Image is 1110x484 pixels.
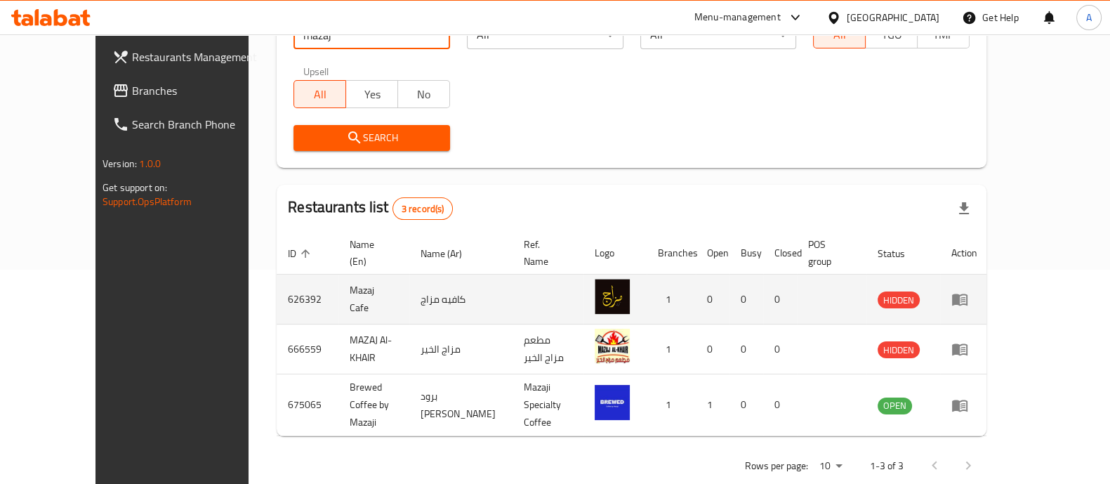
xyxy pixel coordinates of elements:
[808,236,850,270] span: POS group
[101,107,281,141] a: Search Branch Phone
[763,232,797,275] th: Closed
[951,291,977,308] div: Menu
[595,385,630,420] img: Brewed Coffee by Mazaji
[595,279,630,314] img: Mazaj Cafe
[763,325,797,374] td: 0
[393,202,453,216] span: 3 record(s)
[647,275,696,325] td: 1
[101,74,281,107] a: Branches
[745,457,808,475] p: Rows per page:
[305,129,439,147] span: Search
[139,155,161,173] span: 1.0.0
[696,275,729,325] td: 0
[392,197,454,220] div: Total records count
[871,25,912,45] span: TGO
[277,275,338,325] td: 626392
[878,341,920,358] div: HIDDEN
[132,82,270,99] span: Branches
[878,245,923,262] span: Status
[729,232,763,275] th: Busy
[940,232,989,275] th: Action
[293,80,346,108] button: All
[696,374,729,436] td: 1
[951,341,977,358] div: Menu
[409,374,513,436] td: برود [PERSON_NAME]
[277,374,338,436] td: 675065
[847,10,939,25] div: [GEOGRAPHIC_DATA]
[951,397,977,414] div: Menu
[288,197,453,220] h2: Restaurants list
[338,325,409,374] td: MAZAJ Al-KHAIR
[870,457,904,475] p: 1-3 of 3
[352,84,392,105] span: Yes
[729,374,763,436] td: 0
[729,325,763,374] td: 0
[878,292,920,308] div: HIDDEN
[303,66,329,76] label: Upsell
[647,232,696,275] th: Branches
[647,374,696,436] td: 1
[878,398,912,414] span: OPEN
[763,374,797,436] td: 0
[409,325,513,374] td: مزاج الخير
[729,275,763,325] td: 0
[404,84,444,105] span: No
[338,374,409,436] td: Brewed Coffee by Mazaji
[513,325,583,374] td: مطعم مزاج الخير
[345,80,398,108] button: Yes
[647,325,696,374] td: 1
[947,192,981,225] div: Export file
[397,80,450,108] button: No
[696,232,729,275] th: Open
[819,25,860,45] span: All
[421,245,480,262] span: Name (Ar)
[103,192,192,211] a: Support.OpsPlatform
[103,178,167,197] span: Get support on:
[409,275,513,325] td: كافيه مزاج
[293,125,450,151] button: Search
[763,275,797,325] td: 0
[696,325,729,374] td: 0
[878,342,920,358] span: HIDDEN
[694,9,781,26] div: Menu-management
[277,232,989,436] table: enhanced table
[277,325,338,374] td: 666559
[101,40,281,74] a: Restaurants Management
[288,245,315,262] span: ID
[524,236,567,270] span: Ref. Name
[350,236,392,270] span: Name (En)
[583,232,647,275] th: Logo
[878,292,920,308] span: HIDDEN
[814,456,847,477] div: Rows per page:
[132,48,270,65] span: Restaurants Management
[1086,10,1092,25] span: A
[513,374,583,436] td: Mazaji Specialty Coffee
[103,155,137,173] span: Version:
[595,329,630,364] img: MAZAJ Al-KHAIR
[338,275,409,325] td: Mazaj Cafe
[132,116,270,133] span: Search Branch Phone
[300,84,341,105] span: All
[923,25,964,45] span: TMP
